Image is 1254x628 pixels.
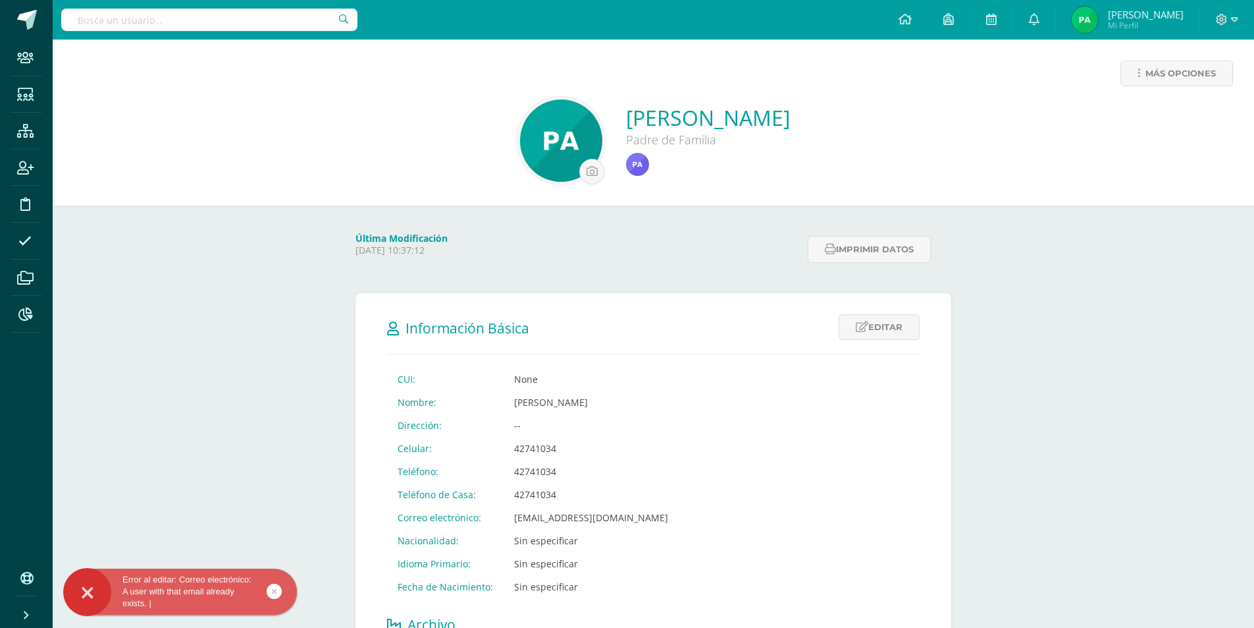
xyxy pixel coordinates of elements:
[504,437,679,460] td: 42741034
[1120,61,1233,86] a: Más opciones
[61,9,357,31] input: Busca un usuario...
[626,153,649,176] img: 1912c602ea82261f970359917c865f6b.png
[504,414,679,437] td: --
[387,506,504,529] td: Correo electrónico:
[387,575,504,598] td: Fecha de Nacimiento:
[504,483,679,506] td: 42741034
[504,368,679,391] td: None
[520,100,602,182] img: 0b530c5ae9988818a5eb0f458d257cf8.png
[387,552,504,575] td: Idioma Primario:
[504,529,679,552] td: Sin especificar
[504,506,679,529] td: [EMAIL_ADDRESS][DOMAIN_NAME]
[839,314,920,340] a: Editar
[626,132,790,148] div: Padre de Familia
[1108,8,1184,21] span: [PERSON_NAME]
[63,574,297,610] div: Error al editar: Correo electrónico: A user with that email already exists. |
[355,244,800,256] p: [DATE] 10:37:12
[387,483,504,506] td: Teléfono de Casa:
[808,236,931,263] button: Imprimir datos
[1072,7,1098,33] img: ea606af391f2c2e5188f5482682bdea3.png
[355,232,800,244] h4: Última Modificación
[387,368,504,391] td: CUI:
[626,103,790,132] a: [PERSON_NAME]
[387,414,504,437] td: Dirección:
[1108,20,1184,31] span: Mi Perfil
[387,460,504,483] td: Teléfono:
[387,529,504,552] td: Nacionalidad:
[405,319,529,337] span: Información Básica
[504,460,679,483] td: 42741034
[1145,61,1216,86] span: Más opciones
[387,391,504,414] td: Nombre:
[504,391,679,414] td: [PERSON_NAME]
[504,575,679,598] td: Sin especificar
[504,552,679,575] td: Sin especificar
[387,437,504,460] td: Celular:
